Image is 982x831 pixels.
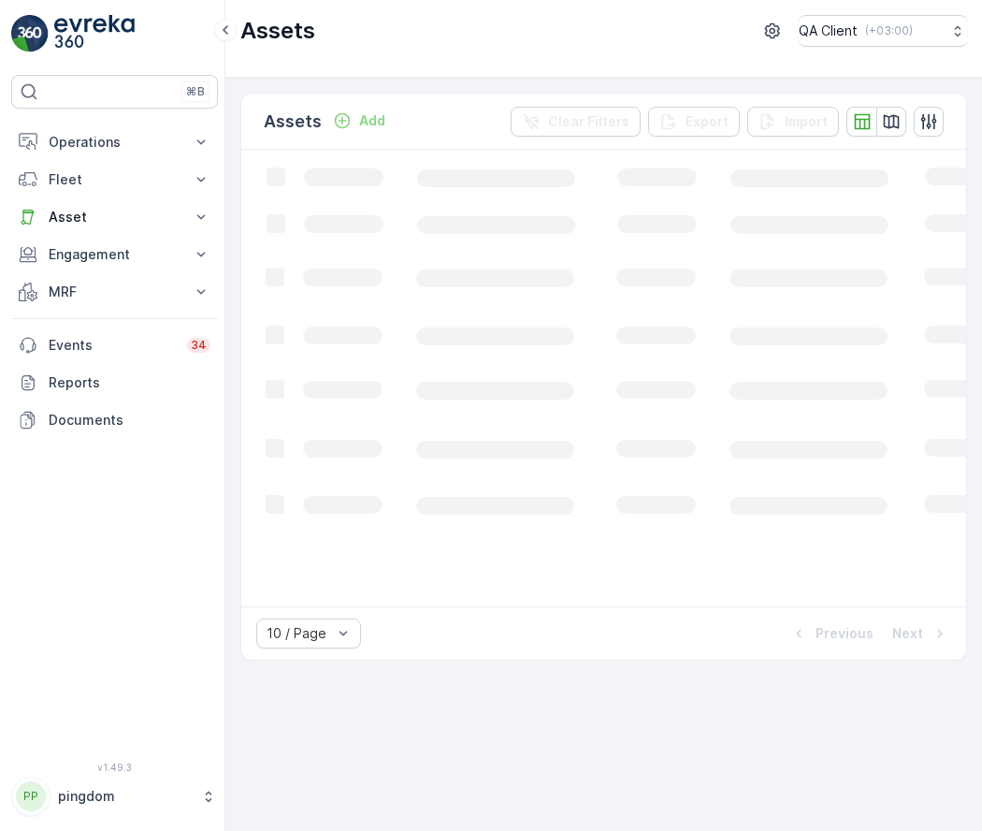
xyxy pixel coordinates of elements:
[511,107,641,137] button: Clear Filters
[49,336,176,355] p: Events
[191,338,207,353] p: 34
[865,23,913,38] p: ( +03:00 )
[359,111,385,130] p: Add
[11,777,218,816] button: PPpingdom
[49,411,210,430] p: Documents
[49,208,181,226] p: Asset
[16,781,46,811] div: PP
[799,22,858,40] p: QA Client
[49,245,181,264] p: Engagement
[49,373,210,392] p: Reports
[11,124,218,161] button: Operations
[11,401,218,439] a: Documents
[892,624,923,643] p: Next
[648,107,740,137] button: Export
[787,622,875,645] button: Previous
[785,112,828,131] p: Import
[240,16,315,46] p: Assets
[548,112,629,131] p: Clear Filters
[49,283,181,301] p: MRF
[49,133,181,152] p: Operations
[11,236,218,273] button: Engagement
[11,327,218,364] a: Events34
[11,273,218,311] button: MRF
[325,109,393,132] button: Add
[890,622,951,645] button: Next
[11,762,218,773] span: v 1.49.3
[58,787,192,806] p: pingdom
[799,15,967,47] button: QA Client(+03:00)
[54,15,135,52] img: logo_light-DOdMpM7g.png
[11,364,218,401] a: Reports
[686,112,729,131] p: Export
[11,161,218,198] button: Fleet
[747,107,839,137] button: Import
[11,15,49,52] img: logo
[816,624,874,643] p: Previous
[49,170,181,189] p: Fleet
[11,198,218,236] button: Asset
[264,109,322,135] p: Assets
[186,84,205,99] p: ⌘B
